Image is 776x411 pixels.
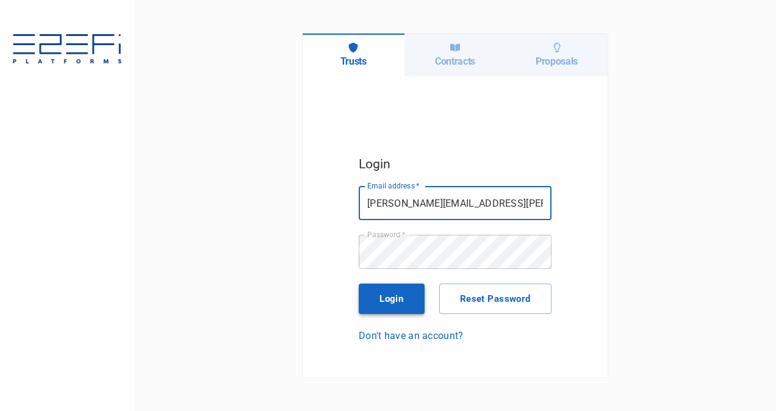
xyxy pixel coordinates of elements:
label: Password [367,229,405,240]
h5: Login [359,154,551,174]
button: Reset Password [439,284,551,314]
button: Login [359,284,425,314]
img: E2EFiPLATFORMS-7f06cbf9.svg [12,34,122,66]
label: Email address [367,180,420,191]
a: Don't have an account? [359,329,551,343]
h6: Contracts [435,55,475,67]
h6: Trusts [340,55,367,67]
h6: Proposals [536,55,578,67]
